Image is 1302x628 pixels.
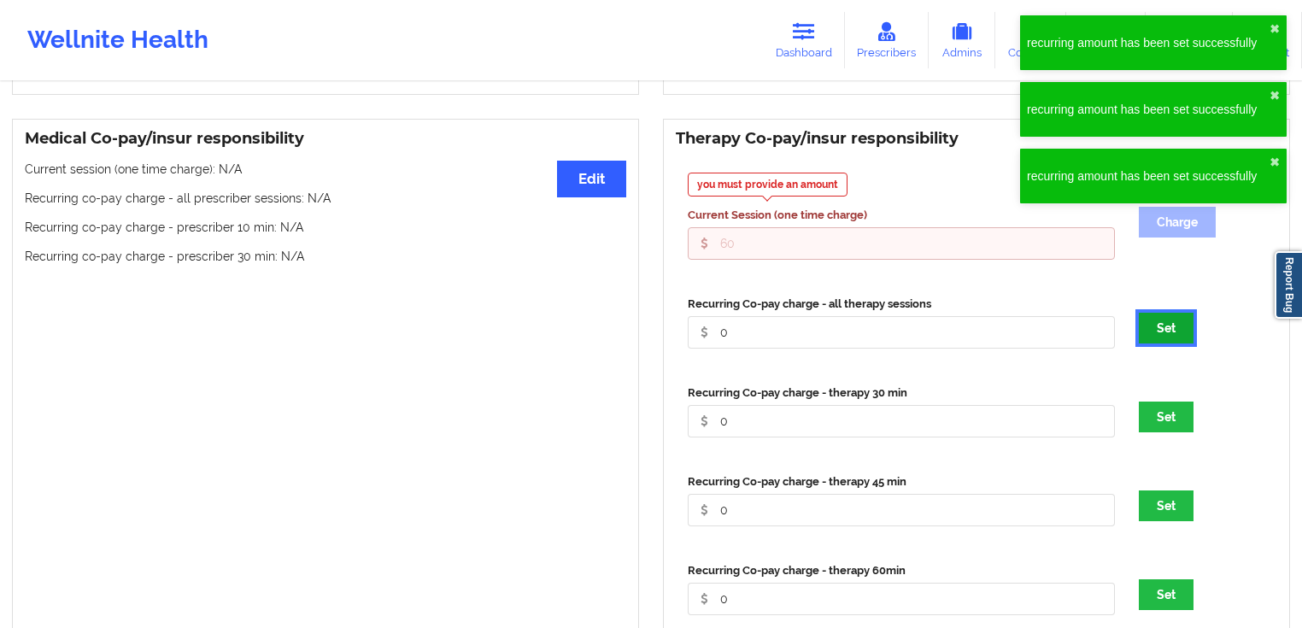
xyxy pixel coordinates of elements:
a: Prescribers [845,12,930,68]
label: Recurring Co-pay charge - all therapy sessions [688,296,1115,313]
button: Set [1139,313,1193,343]
a: Coaches [995,12,1066,68]
div: recurring amount has been set successfully [1027,167,1270,185]
button: close [1270,156,1280,169]
input: 60 [688,227,1115,260]
div: you must provide an amount [688,173,847,197]
p: Current session (one time charge): N/A [25,161,626,178]
a: Report Bug [1275,251,1302,319]
p: Recurring co-pay charge - all prescriber sessions : N/A [25,190,626,207]
label: Current Session (one time charge) [688,207,1115,224]
button: Set [1139,579,1193,610]
input: 60 [688,316,1115,349]
label: Recurring Co-pay charge - therapy 30 min [688,384,1115,402]
p: Recurring co-pay charge - prescriber 30 min : N/A [25,248,626,265]
button: close [1270,22,1280,36]
div: recurring amount has been set successfully [1027,101,1270,118]
h3: Medical Co-pay/insur responsibility [25,129,626,149]
button: Edit [557,161,626,197]
button: Set [1139,490,1193,521]
h3: Therapy Co-pay/insur responsibility [676,129,1277,149]
label: Recurring Co-pay charge - therapy 45 min [688,473,1115,490]
div: recurring amount has been set successfully [1027,34,1270,51]
button: close [1270,89,1280,103]
p: Recurring co-pay charge - prescriber 10 min : N/A [25,219,626,236]
input: 60 [688,494,1115,526]
a: Dashboard [763,12,845,68]
input: 60 [688,405,1115,437]
button: Set [1139,402,1193,432]
a: Admins [929,12,995,68]
input: 60 [688,583,1115,615]
label: Recurring Co-pay charge - therapy 60min [688,562,1115,579]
